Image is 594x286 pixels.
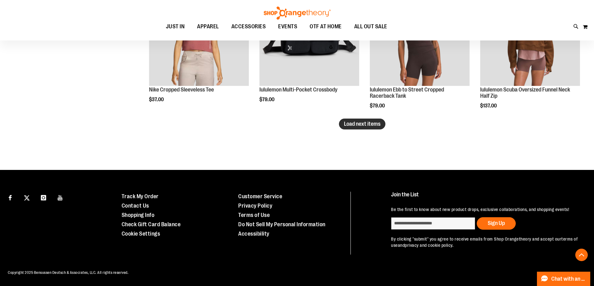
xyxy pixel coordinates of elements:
[480,87,570,99] a: lululemon Scuba Oversized Funnel Neck Half Zip
[370,87,444,99] a: lululemon Ebb to Street Cropped Racerback Tank
[259,87,337,93] a: lululemon Multi-Pocket Crossbody
[122,221,181,227] a: Check Gift Card Balance
[391,236,580,248] p: By clicking "submit" you agree to receive emails from Shop Orangetheory and accept our and
[391,192,580,203] h4: Join the List
[537,272,591,286] button: Chat with an Expert
[480,103,498,109] span: $137.00
[122,231,160,237] a: Cookie Settings
[122,193,159,199] a: Track My Order
[5,192,16,203] a: Visit our Facebook page
[477,217,516,230] button: Sign Up
[391,206,580,213] p: Be the first to know about new product drops, exclusive collaborations, and shopping events!
[238,221,326,227] a: Do Not Sell My Personal Information
[122,203,149,209] a: Contact Us
[391,237,578,248] a: terms of use
[339,119,385,129] button: Load next items
[238,203,272,209] a: Privacy Policy
[259,97,275,102] span: $79.00
[231,20,266,34] span: ACCESSORIES
[405,243,453,248] a: privacy and cookie policy.
[278,20,297,34] span: EVENTS
[166,20,185,34] span: JUST IN
[149,97,165,102] span: $37.00
[551,276,587,282] span: Chat with an Expert
[370,103,386,109] span: $79.00
[310,20,342,34] span: OTF AT HOME
[354,20,387,34] span: ALL OUT SALE
[238,212,270,218] a: Terms of Use
[391,217,475,230] input: enter email
[8,270,128,275] span: Copyright 2025 Bensussen Deutsch & Associates, LLC. All rights reserved.
[122,212,155,218] a: Shopping Info
[238,193,282,199] a: Customer Service
[575,249,588,261] button: Back To Top
[344,121,380,127] span: Load next items
[38,192,49,203] a: Visit our Instagram page
[24,195,30,201] img: Twitter
[22,192,32,203] a: Visit our X page
[149,87,214,93] a: Nike Cropped Sleeveless Tee
[238,231,269,237] a: Accessibility
[55,192,66,203] a: Visit our Youtube page
[197,20,219,34] span: APPAREL
[263,7,331,20] img: Shop Orangetheory
[488,220,505,226] span: Sign Up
